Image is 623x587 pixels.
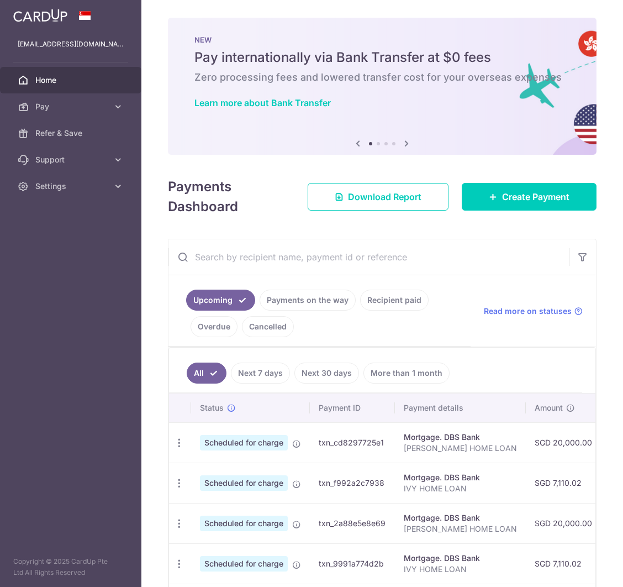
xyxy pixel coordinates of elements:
p: [PERSON_NAME] HOME LOAN [404,523,517,534]
span: Create Payment [502,190,569,203]
span: Pay [35,101,108,112]
a: Learn more about Bank Transfer [194,97,331,108]
a: Cancelled [242,316,294,337]
iframe: Opens a widget where you can find more information [552,554,612,581]
td: SGD 20,000.00 [526,503,601,543]
a: Next 7 days [231,363,290,384]
span: Status [200,402,224,413]
img: CardUp [13,9,67,22]
input: Search by recipient name, payment id or reference [168,239,569,275]
a: Recipient paid [360,290,429,311]
a: Read more on statuses [484,306,583,317]
div: Mortgage. DBS Bank [404,472,517,483]
span: Amount [535,402,563,413]
a: Create Payment [462,183,596,211]
p: NEW [194,35,570,44]
a: All [187,363,226,384]
td: txn_f992a2c7938 [310,463,395,503]
td: SGD 7,110.02 [526,463,601,503]
h6: Zero processing fees and lowered transfer cost for your overseas expenses [194,71,570,84]
span: Download Report [348,190,421,203]
a: Payments on the way [260,290,356,311]
span: Read more on statuses [484,306,572,317]
span: Scheduled for charge [200,516,288,531]
div: Mortgage. DBS Bank [404,553,517,564]
td: txn_9991a774d2b [310,543,395,584]
p: [EMAIL_ADDRESS][DOMAIN_NAME] [18,39,124,50]
td: txn_2a88e5e8e69 [310,503,395,543]
img: Bank transfer banner [168,18,596,155]
span: Scheduled for charge [200,475,288,491]
a: Overdue [191,316,237,337]
p: IVY HOME LOAN [404,483,517,494]
span: Scheduled for charge [200,435,288,450]
span: Support [35,154,108,165]
td: SGD 20,000.00 [526,422,601,463]
span: Refer & Save [35,128,108,139]
span: Settings [35,181,108,192]
td: SGD 7,110.02 [526,543,601,584]
div: Mortgage. DBS Bank [404,432,517,443]
p: [PERSON_NAME] HOME LOAN [404,443,517,454]
h4: Payments Dashboard [168,177,288,217]
div: Mortgage. DBS Bank [404,512,517,523]
a: More than 1 month [363,363,450,384]
a: Download Report [308,183,448,211]
p: IVY HOME LOAN [404,564,517,575]
span: Home [35,75,108,86]
h5: Pay internationally via Bank Transfer at $0 fees [194,49,570,66]
td: txn_cd8297725e1 [310,422,395,463]
span: Scheduled for charge [200,556,288,572]
a: Next 30 days [294,363,359,384]
a: Upcoming [186,290,255,311]
th: Payment ID [310,394,395,422]
th: Payment details [395,394,526,422]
